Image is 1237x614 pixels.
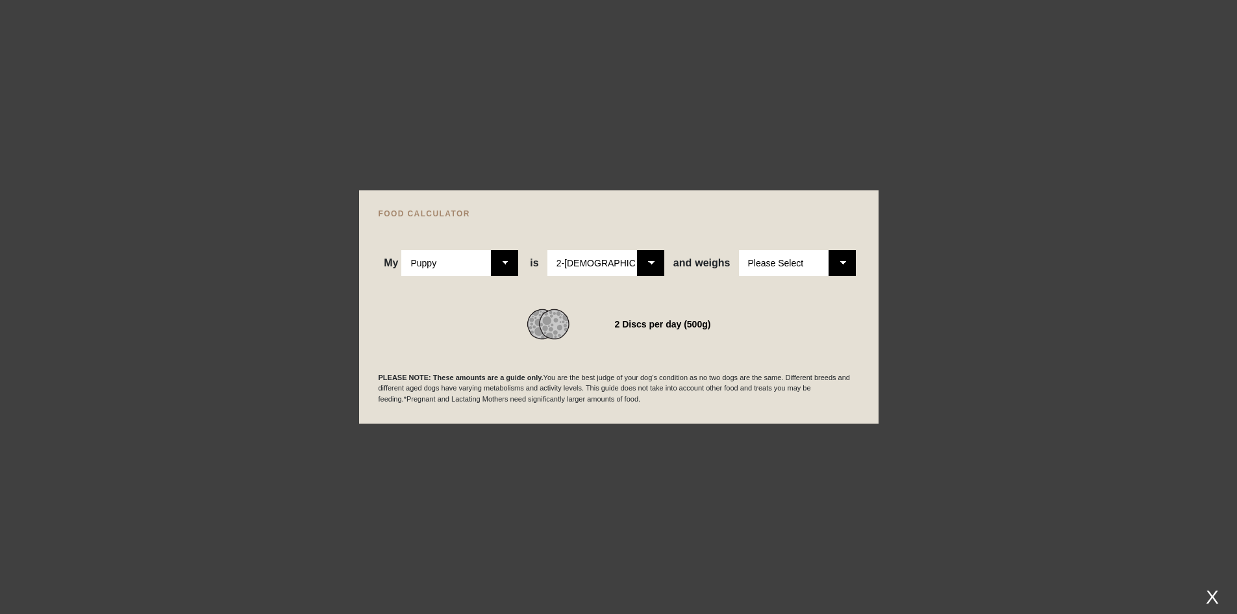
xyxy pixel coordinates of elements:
[673,257,731,269] span: weighs
[1201,586,1224,608] div: X
[615,315,711,333] div: 2 Discs per day (500g)
[379,210,859,218] h4: FOOD CALCULATOR
[530,257,538,269] span: is
[379,374,544,381] b: PLEASE NOTE: These amounts are a guide only.
[384,257,398,269] span: My
[673,257,695,269] span: and
[379,372,859,405] p: You are the best judge of your dog's condition as no two dogs are the same. Different breeds and ...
